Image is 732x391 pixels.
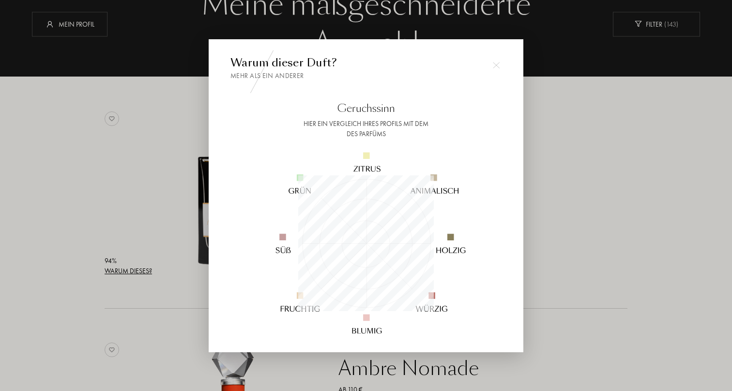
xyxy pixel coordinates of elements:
img: cross.svg [493,62,500,69]
div: Warum dieser Duft? [230,55,502,81]
img: radar_desktop_de.svg [249,126,483,360]
div: Geruchssinn [230,100,502,116]
div: Mehr als ein anderer [230,71,502,81]
div: Hier ein Vergleich Ihres Profils mit dem des Parfüms [230,119,502,139]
